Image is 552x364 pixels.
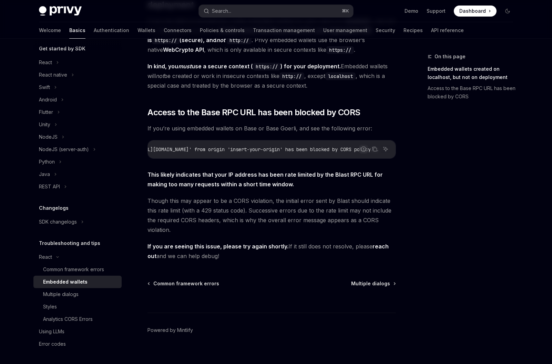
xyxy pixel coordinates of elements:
[43,303,57,311] div: Styles
[370,145,379,154] button: Copy the contents from the code block
[253,63,280,70] code: https://
[147,171,383,188] strong: This likely indicates that your IP address has been rate limited by the Blast RPC URL for making ...
[153,280,219,287] span: Common framework errors
[342,8,349,14] span: ⌘ K
[43,278,88,286] div: Embedded wallets
[326,46,354,54] code: https://
[147,327,193,334] a: Powered by Mintlify
[39,340,66,348] div: Error codes
[39,22,61,39] a: Welcome
[147,61,396,90] span: Embedded wallets will be created or work in insecure contexts like , except , which is a special ...
[33,301,122,313] a: Styles
[69,22,85,39] a: Basics
[39,83,50,91] div: Swift
[403,22,423,39] a: Recipes
[164,22,192,39] a: Connectors
[39,158,55,166] div: Python
[39,170,50,178] div: Java
[39,120,50,129] div: Unity
[351,280,395,287] a: Multiple dialogs
[212,7,231,15] div: Search...
[33,263,122,276] a: Common framework errors
[428,83,519,102] a: Access to the Base RPC URL has been blocked by CORS
[33,288,122,301] a: Multiple dialogs
[84,146,379,153] span: Access to fetch at '[URL][DOMAIN_NAME]' from origin 'insert-your-origin' has been blocked by CORS...
[39,108,53,116] div: Flutter
[137,22,155,39] a: Wallets
[39,183,60,191] div: REST API
[147,196,396,235] span: Though this may appear to be a CORS violation, the initial error sent by Blast should indicate th...
[502,6,513,17] button: Toggle dark mode
[376,22,395,39] a: Security
[147,243,288,250] strong: If you are seeing this issue, please try again shortly.
[39,71,67,79] div: React native
[39,253,52,261] div: React
[427,8,446,14] a: Support
[381,145,390,154] button: Ask AI
[39,145,89,154] div: NodeJS (server-auth)
[94,22,129,39] a: Authentication
[33,338,122,350] a: Error codes
[253,22,315,39] a: Transaction management
[147,124,396,133] span: If you’re using embedded wallets on Base or Base Goerli, and see the following error:
[454,6,497,17] a: Dashboard
[163,46,204,53] a: WebCrypto API
[147,107,360,118] span: Access to the Base RPC URL has been blocked by CORS
[148,280,219,287] a: Common framework errors
[39,327,64,336] div: Using LLMs
[216,37,225,43] em: not
[199,5,353,17] button: Search...⌘K
[359,145,368,154] button: Report incorrect code
[39,204,69,212] h5: Changelogs
[39,6,82,16] img: dark logo
[39,239,100,247] h5: Troubleshooting and tips
[435,52,466,61] span: On this page
[39,133,58,141] div: NodeJS
[33,313,122,325] a: Analytics CORS Errors
[147,63,341,70] strong: In kind, you use a secure context ( ) for your deployment.
[33,276,122,288] a: Embedded wallets
[279,72,304,80] code: http://
[428,63,519,83] a: Embedded wallets created on localhost, but not on deployment
[351,280,390,287] span: Multiple dialogs
[43,290,79,298] div: Multiple dialogs
[156,72,164,79] em: not
[431,22,464,39] a: API reference
[405,8,418,14] a: Demo
[323,22,367,39] a: User management
[43,265,104,274] div: Common framework errors
[200,22,245,39] a: Policies & controls
[178,63,192,70] em: must
[33,325,122,338] a: Using LLMs
[39,96,57,104] div: Android
[227,37,252,44] code: http://
[152,37,180,44] code: https://
[43,315,93,323] div: Analytics CORS Errors
[325,72,356,80] code: localhost
[39,218,77,226] div: SDK changelogs
[147,242,396,261] span: If it still does not resolve, please and we can help debug!
[459,8,486,14] span: Dashboard
[39,58,52,67] div: React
